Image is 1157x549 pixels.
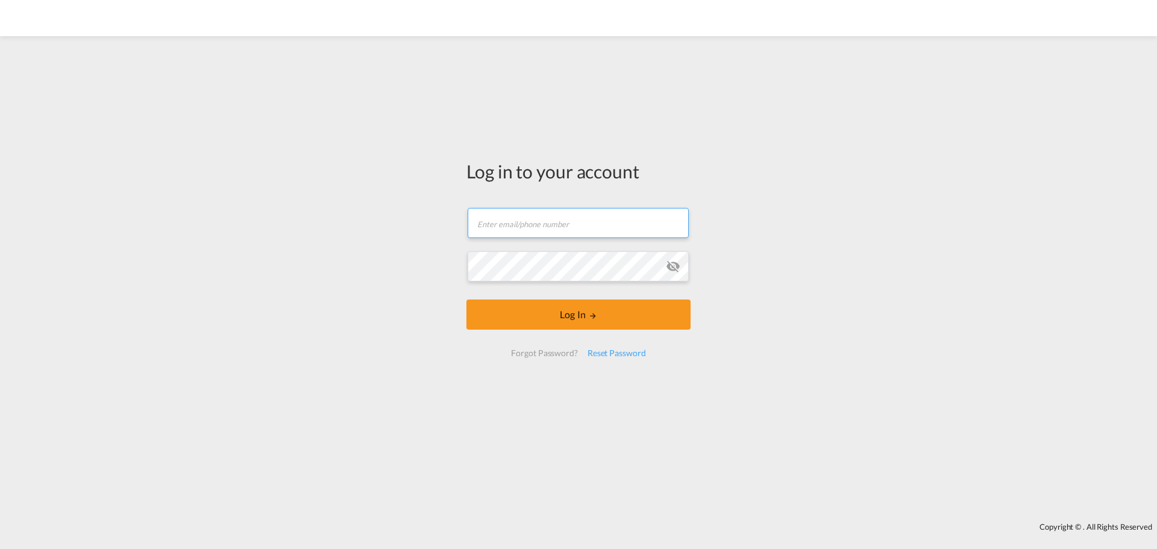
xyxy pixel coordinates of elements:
[583,342,651,364] div: Reset Password
[466,158,691,184] div: Log in to your account
[666,259,680,274] md-icon: icon-eye-off
[466,300,691,330] button: LOGIN
[506,342,582,364] div: Forgot Password?
[468,208,689,238] input: Enter email/phone number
